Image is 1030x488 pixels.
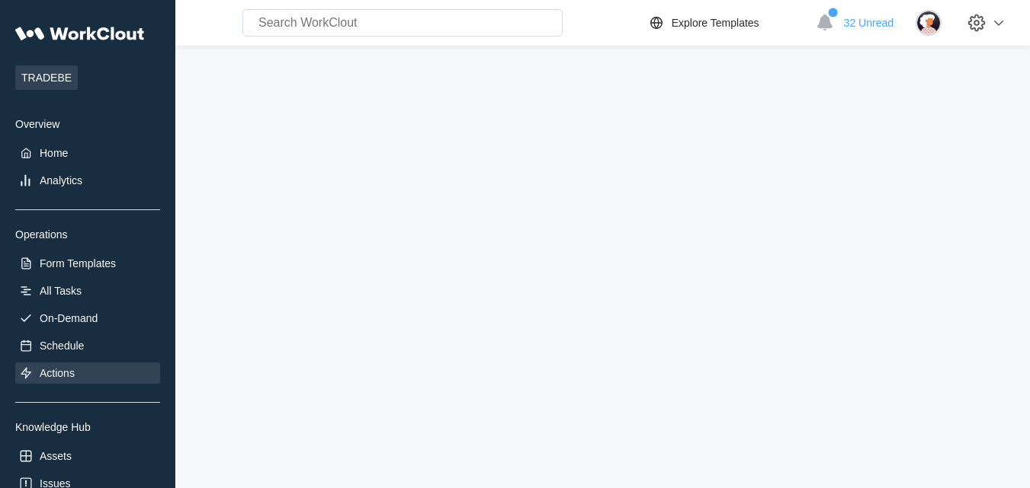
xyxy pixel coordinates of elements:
[916,10,942,36] img: user-4.png
[15,445,160,467] a: Assets
[40,174,82,187] div: Analytics
[242,9,563,37] input: Search WorkClout
[40,450,72,462] div: Assets
[844,17,894,29] span: 32 Unread
[15,65,78,90] span: TRADEBE
[40,312,98,324] div: On-Demand
[15,421,160,433] div: Knowledge Hub
[15,118,160,130] div: Overview
[15,142,160,164] a: Home
[40,340,84,352] div: Schedule
[15,253,160,274] a: Form Templates
[40,367,75,379] div: Actions
[15,170,160,191] a: Analytics
[15,228,160,241] div: Operations
[40,257,116,270] div: Form Templates
[15,335,160,356] a: Schedule
[15,362,160,384] a: Actions
[647,14,808,32] a: Explore Templates
[15,280,160,301] a: All Tasks
[15,308,160,329] a: On-Demand
[40,147,68,159] div: Home
[672,17,759,29] div: Explore Templates
[40,285,82,297] div: All Tasks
